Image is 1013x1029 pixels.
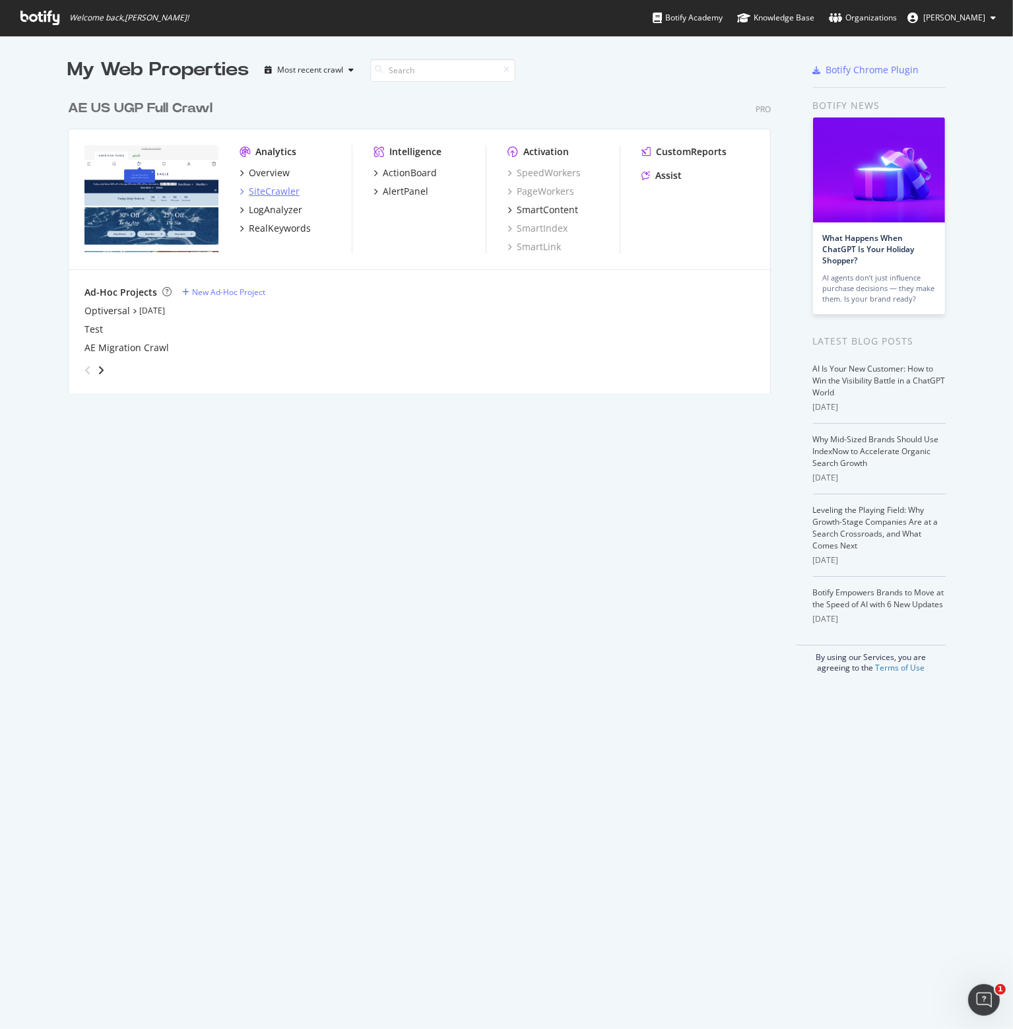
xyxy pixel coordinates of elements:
[968,984,1000,1016] iframe: Intercom live chat
[813,98,946,113] div: Botify news
[84,341,169,354] a: AE Migration Crawl
[813,117,945,222] img: What Happens When ChatGPT Is Your Holiday Shopper?
[374,166,437,180] a: ActionBoard
[829,11,897,24] div: Organizations
[68,99,218,118] a: AE US UGP Full Crawl
[96,364,106,377] div: angle-right
[641,145,727,158] a: CustomReports
[240,222,311,235] a: RealKeywords
[656,145,727,158] div: CustomReports
[383,185,428,198] div: AlertPanel
[249,222,311,235] div: RealKeywords
[923,12,985,23] span: Eric Hammond
[192,286,265,298] div: New Ad-Hoc Project
[813,613,946,625] div: [DATE]
[139,305,165,316] a: [DATE]
[517,203,578,216] div: SmartContent
[389,145,441,158] div: Intelligence
[823,273,935,304] div: AI agents don’t just influence purchase decisions — they make them. Is your brand ready?
[249,203,302,216] div: LogAnalyzer
[523,145,569,158] div: Activation
[641,169,682,182] a: Assist
[737,11,814,24] div: Knowledge Base
[813,434,939,469] a: Why Mid-Sized Brands Should Use IndexNow to Accelerate Organic Search Growth
[507,240,561,253] a: SmartLink
[69,13,189,23] span: Welcome back, [PERSON_NAME] !
[182,286,265,298] a: New Ad-Hoc Project
[756,104,771,115] div: Pro
[507,185,574,198] a: PageWorkers
[260,59,360,81] button: Most recent crawl
[897,7,1006,28] button: [PERSON_NAME]
[875,662,925,673] a: Terms of Use
[68,99,212,118] div: AE US UGP Full Crawl
[84,304,130,317] a: Optiversal
[995,984,1006,995] span: 1
[797,645,946,673] div: By using our Services, you are agreeing to the
[655,169,682,182] div: Assist
[255,145,296,158] div: Analytics
[813,554,946,566] div: [DATE]
[370,59,515,82] input: Search
[84,145,218,252] img: www.ae.com
[84,323,103,336] a: Test
[278,66,344,74] div: Most recent crawl
[813,363,946,398] a: AI Is Your New Customer: How to Win the Visibility Battle in a ChatGPT World
[68,83,781,393] div: grid
[68,57,249,83] div: My Web Properties
[813,472,946,484] div: [DATE]
[249,185,300,198] div: SiteCrawler
[249,166,290,180] div: Overview
[653,11,723,24] div: Botify Academy
[507,203,578,216] a: SmartContent
[240,166,290,180] a: Overview
[813,401,946,413] div: [DATE]
[813,504,938,551] a: Leveling the Playing Field: Why Growth-Stage Companies Are at a Search Crossroads, and What Comes...
[84,286,157,299] div: Ad-Hoc Projects
[507,222,568,235] a: SmartIndex
[823,232,915,266] a: What Happens When ChatGPT Is Your Holiday Shopper?
[507,166,581,180] a: SpeedWorkers
[383,166,437,180] div: ActionBoard
[826,63,919,77] div: Botify Chrome Plugin
[79,360,96,381] div: angle-left
[374,185,428,198] a: AlertPanel
[813,63,919,77] a: Botify Chrome Plugin
[240,203,302,216] a: LogAnalyzer
[240,185,300,198] a: SiteCrawler
[813,587,944,610] a: Botify Empowers Brands to Move at the Speed of AI with 6 New Updates
[813,334,946,349] div: Latest Blog Posts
